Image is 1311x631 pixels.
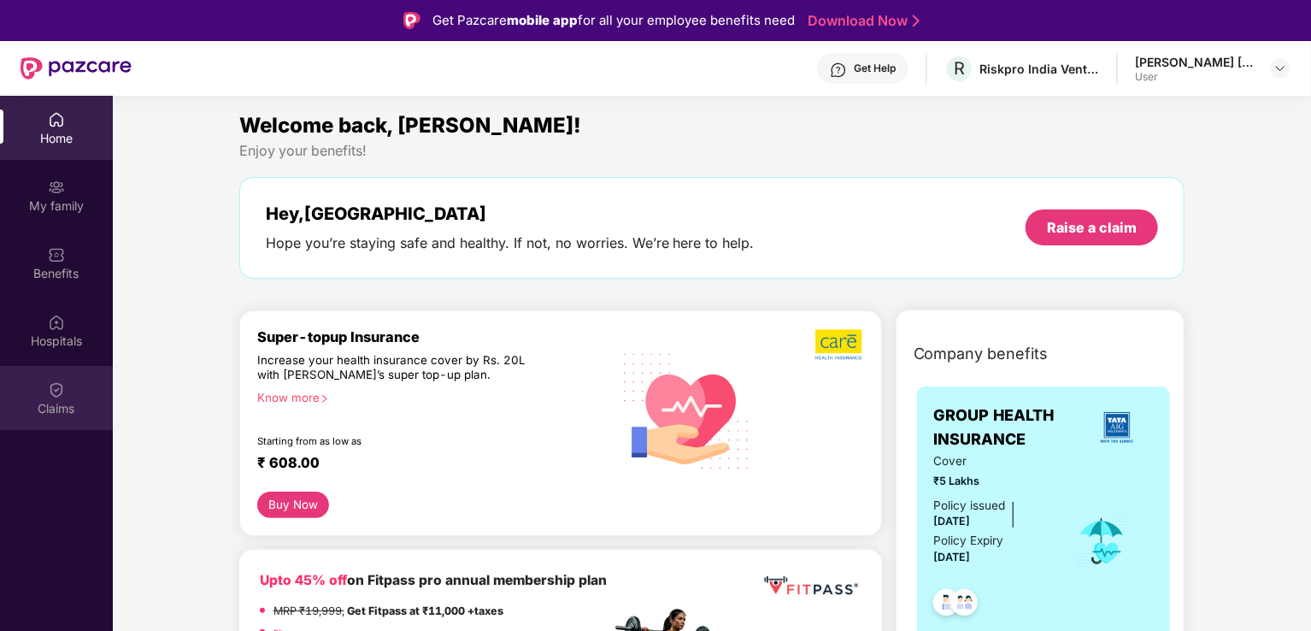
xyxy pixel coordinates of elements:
[257,454,594,475] div: ₹ 608.00
[934,452,1051,470] span: Cover
[934,515,971,528] span: [DATE]
[830,62,847,79] img: svg+xml;base64,PHN2ZyBpZD0iSGVscC0zMngzMiIgeG1sbnM9Imh0dHA6Ly93d3cudzMub3JnLzIwMDAvc3ZnIiB3aWR0aD...
[914,342,1049,366] span: Company benefits
[320,394,329,404] span: right
[934,551,971,563] span: [DATE]
[239,113,581,138] span: Welcome back, [PERSON_NAME]!
[854,62,896,75] div: Get Help
[934,473,1051,490] span: ₹5 Lakhs
[260,572,607,588] b: on Fitpass pro annual membership plan
[934,404,1081,452] span: GROUP HEALTH INSURANCE
[48,179,65,196] img: svg+xml;base64,PHN2ZyB3aWR0aD0iMjAiIGhlaWdodD0iMjAiIHZpZXdCb3g9IjAgMCAyMCAyMCIgZmlsbD0ibm9uZSIgeG...
[913,12,920,30] img: Stroke
[761,570,861,602] img: fppp.png
[257,328,611,345] div: Super-topup Insurance
[926,584,967,626] img: svg+xml;base64,PHN2ZyB4bWxucz0iaHR0cDovL3d3dy53My5vcmcvMjAwMC9zdmciIHdpZHRoPSI0OC45NDMiIGhlaWdodD...
[257,353,538,384] div: Increase your health insurance cover by Rs. 20L with [PERSON_NAME]’s super top-up plan.
[507,12,578,28] strong: mobile app
[48,246,65,263] img: svg+xml;base64,PHN2ZyBpZD0iQmVuZWZpdHMiIHhtbG5zPSJodHRwOi8vd3d3LnczLm9yZy8yMDAwL3N2ZyIgd2lkdGg9Ij...
[944,584,985,626] img: svg+xml;base64,PHN2ZyB4bWxucz0iaHR0cDovL3d3dy53My5vcmcvMjAwMC9zdmciIHdpZHRoPSI0OC45MTUiIGhlaWdodD...
[1047,218,1137,237] div: Raise a claim
[48,314,65,331] img: svg+xml;base64,PHN2ZyBpZD0iSG9zcGl0YWxzIiB4bWxucz0iaHR0cDovL3d3dy53My5vcmcvMjAwMC9zdmciIHdpZHRoPS...
[257,435,538,447] div: Starting from as low as
[347,604,503,617] strong: Get Fitpass at ₹11,000 +taxes
[954,58,965,79] span: R
[1273,62,1287,75] img: svg+xml;base64,PHN2ZyBpZD0iRHJvcGRvd24tMzJ4MzIiIHhtbG5zPSJodHRwOi8vd3d3LnczLm9yZy8yMDAwL3N2ZyIgd2...
[1135,70,1255,84] div: User
[1135,54,1255,70] div: [PERSON_NAME] [PERSON_NAME]
[1074,513,1130,569] img: icon
[815,328,864,361] img: b5dec4f62d2307b9de63beb79f102df3.png
[48,381,65,398] img: svg+xml;base64,PHN2ZyBpZD0iQ2xhaW0iIHhtbG5zPSJodHRwOi8vd3d3LnczLm9yZy8yMDAwL3N2ZyIgd2lkdGg9IjIwIi...
[257,492,330,518] button: Buy Now
[611,333,763,487] img: svg+xml;base64,PHN2ZyB4bWxucz0iaHR0cDovL3d3dy53My5vcmcvMjAwMC9zdmciIHhtbG5zOnhsaW5rPSJodHRwOi8vd3...
[266,203,755,224] div: Hey, [GEOGRAPHIC_DATA]
[934,532,1004,550] div: Policy Expiry
[239,142,1185,160] div: Enjoy your benefits!
[403,12,420,29] img: Logo
[257,391,601,403] div: Know more
[273,604,344,617] del: MRP ₹19,999,
[808,12,914,30] a: Download Now
[1094,404,1140,451] img: insurerLogo
[432,10,795,31] div: Get Pazcare for all your employee benefits need
[21,57,132,80] img: New Pazcare Logo
[266,234,755,252] div: Hope you’re staying safe and healthy. If not, no worries. We’re here to help.
[48,111,65,128] img: svg+xml;base64,PHN2ZyBpZD0iSG9tZSIgeG1sbnM9Imh0dHA6Ly93d3cudzMub3JnLzIwMDAvc3ZnIiB3aWR0aD0iMjAiIG...
[979,61,1099,77] div: Riskpro India Ventures Private Limited
[934,497,1006,515] div: Policy issued
[260,572,347,588] b: Upto 45% off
